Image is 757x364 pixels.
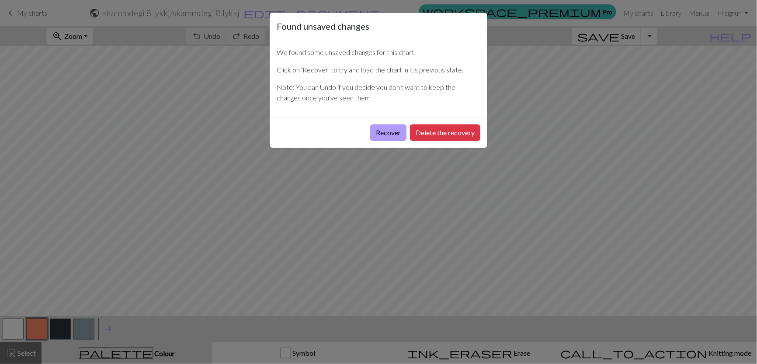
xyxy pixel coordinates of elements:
[277,47,480,58] p: We found some unsaved changes for this chart.
[370,124,406,141] button: Recover
[277,82,480,103] p: Note: You can Undo if you decide you don't want to keep the changes once you've seen them
[277,65,480,75] p: Click on 'Recover' to try and load the chart in it's previous state.
[410,124,480,141] button: Delete the recovery
[277,20,369,33] h5: Found unsaved changes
